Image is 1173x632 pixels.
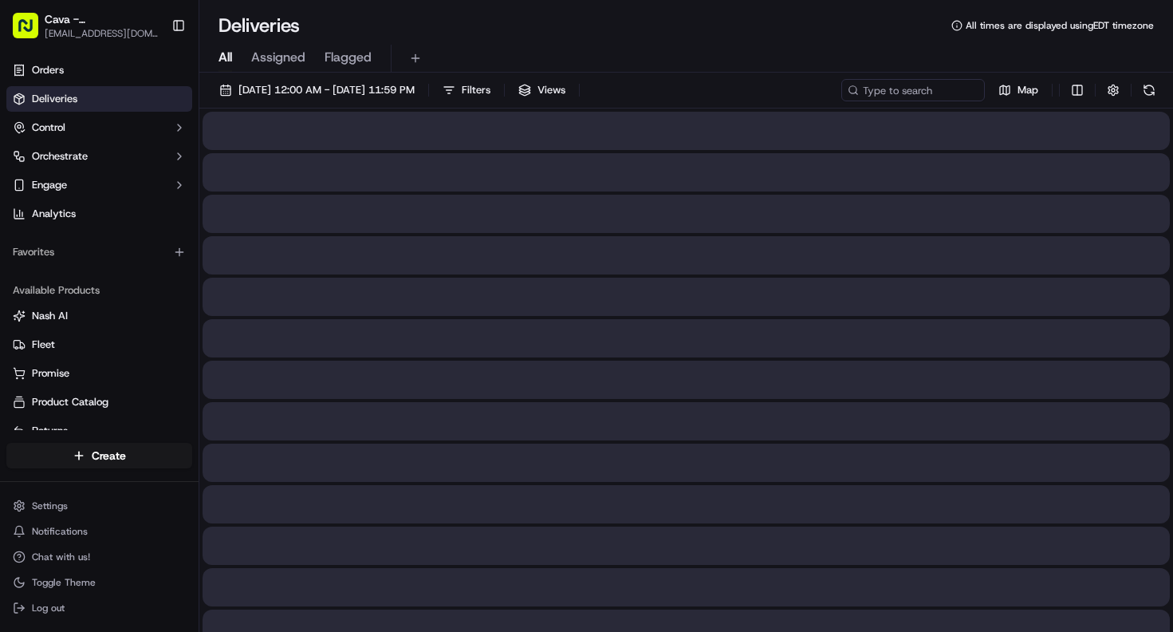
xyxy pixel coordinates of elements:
button: [EMAIL_ADDRESS][DOMAIN_NAME] [45,27,159,40]
a: Nash AI [13,309,186,323]
button: Map [991,79,1045,101]
span: Settings [32,500,68,512]
span: [DATE] 12:00 AM - [DATE] 11:59 PM [238,83,415,97]
span: Toggle Theme [32,576,96,589]
span: Filters [462,83,490,97]
button: Cava - [GEOGRAPHIC_DATA] [45,11,159,27]
button: Returns [6,418,192,444]
span: Engage [32,178,67,192]
a: Returns [13,424,186,438]
span: Map [1018,83,1038,97]
button: Filters [435,79,498,101]
span: Chat with us! [32,551,90,563]
button: [DATE] 12:00 AM - [DATE] 11:59 PM [212,79,422,101]
button: Chat with us! [6,546,192,568]
span: Deliveries [32,92,77,106]
button: Promise [6,361,192,386]
a: Analytics [6,201,192,227]
span: Orchestrate [32,149,88,164]
span: Analytics [32,207,76,221]
button: Toggle Theme [6,571,192,594]
span: Returns [32,424,68,438]
a: Orders [6,57,192,83]
span: Assigned [251,48,305,67]
button: Product Catalog [6,389,192,415]
h1: Deliveries [218,13,300,38]
span: Create [92,448,126,464]
button: Cava - [GEOGRAPHIC_DATA][EMAIL_ADDRESS][DOMAIN_NAME] [6,6,165,45]
input: Type to search [841,79,985,101]
button: Create [6,443,192,468]
button: Notifications [6,520,192,543]
button: Fleet [6,332,192,357]
div: Available Products [6,278,192,303]
span: Views [537,83,565,97]
span: Product Catalog [32,395,108,409]
button: Views [511,79,573,101]
span: Notifications [32,525,88,538]
span: All times are displayed using EDT timezone [966,19,1154,32]
a: Promise [13,366,186,381]
button: Log out [6,597,192,619]
button: Settings [6,495,192,517]
button: Refresh [1138,79,1160,101]
a: Product Catalog [13,395,186,409]
button: Nash AI [6,303,192,329]
a: Fleet [13,338,186,352]
span: Log out [32,602,65,614]
span: Control [32,120,65,135]
button: Control [6,115,192,140]
button: Engage [6,172,192,198]
a: Deliveries [6,86,192,112]
span: Flagged [325,48,372,67]
div: Favorites [6,239,192,265]
span: Nash AI [32,309,68,323]
button: Orchestrate [6,144,192,169]
span: Promise [32,366,69,381]
span: Fleet [32,338,55,352]
span: Orders [32,63,64,77]
span: All [218,48,232,67]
